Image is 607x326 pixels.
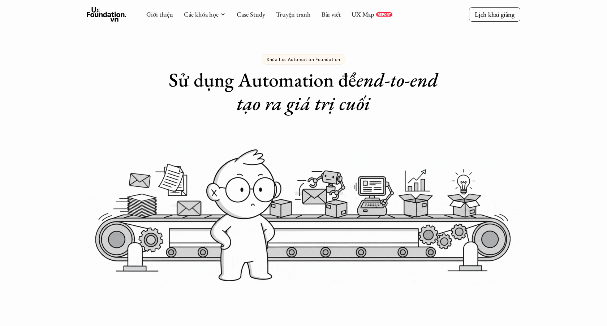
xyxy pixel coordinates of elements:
[237,67,443,116] em: end-to-end tạo ra giá trị cuối
[146,10,173,18] a: Giới thiệu
[159,68,448,115] h1: Sử dụng Automation để
[267,57,340,62] p: Khóa học Automation Foundation
[352,10,374,18] a: UX Map
[469,7,520,21] a: Lịch khai giảng
[276,10,311,18] a: Truyện tranh
[322,10,341,18] a: Bài viết
[184,10,219,18] a: Các khóa học
[475,10,515,18] p: Lịch khai giảng
[378,12,391,17] p: REPORT
[237,10,265,18] a: Case Study
[376,12,392,17] a: REPORT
